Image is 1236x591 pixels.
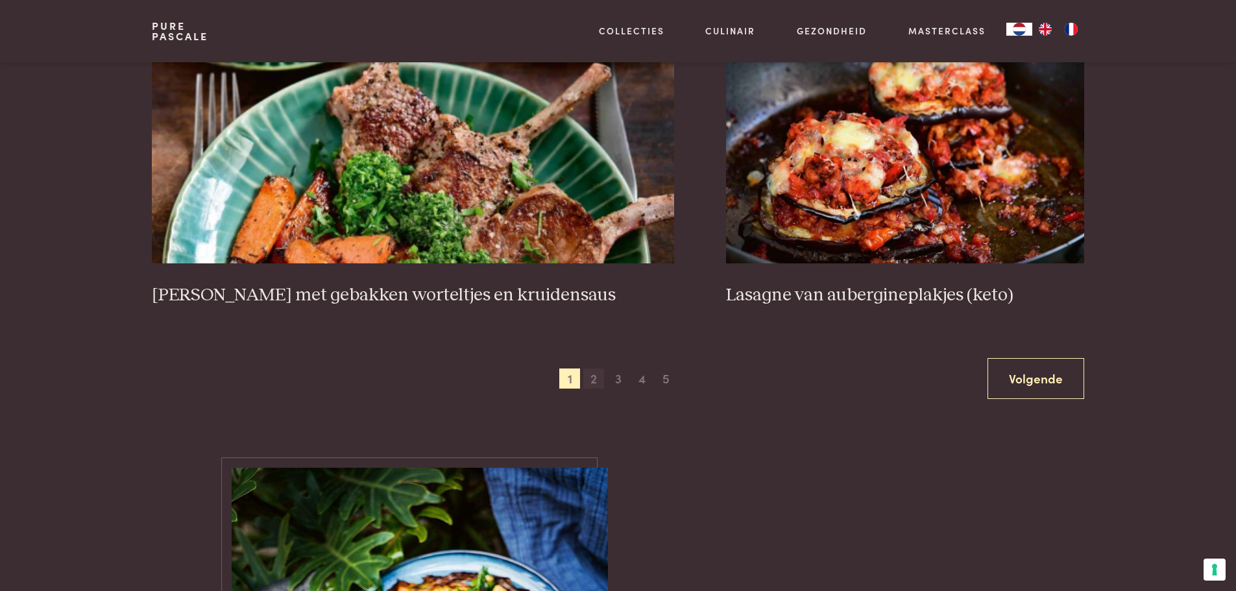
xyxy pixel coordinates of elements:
[559,368,580,389] span: 1
[152,4,674,263] img: Lamsrack met gebakken worteltjes en kruidensaus
[726,4,1084,306] a: Lasagne van aubergineplakjes (keto) Lasagne van aubergineplakjes (keto)
[908,24,986,38] a: Masterclass
[1006,23,1032,36] a: NL
[656,368,677,389] span: 5
[1006,23,1032,36] div: Language
[1006,23,1084,36] aside: Language selected: Nederlands
[705,24,755,38] a: Culinair
[797,24,867,38] a: Gezondheid
[726,284,1084,307] h3: Lasagne van aubergineplakjes (keto)
[599,24,664,38] a: Collecties
[988,358,1084,399] a: Volgende
[726,4,1084,263] img: Lasagne van aubergineplakjes (keto)
[152,4,674,306] a: Lamsrack met gebakken worteltjes en kruidensaus [PERSON_NAME] met gebakken worteltjes en kruidensaus
[583,368,604,389] span: 2
[152,21,208,42] a: PurePascale
[608,368,629,389] span: 3
[1058,23,1084,36] a: FR
[152,284,674,307] h3: [PERSON_NAME] met gebakken worteltjes en kruidensaus
[1204,559,1226,581] button: Uw voorkeuren voor toestemming voor trackingtechnologieën
[1032,23,1084,36] ul: Language list
[1032,23,1058,36] a: EN
[632,368,653,389] span: 4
